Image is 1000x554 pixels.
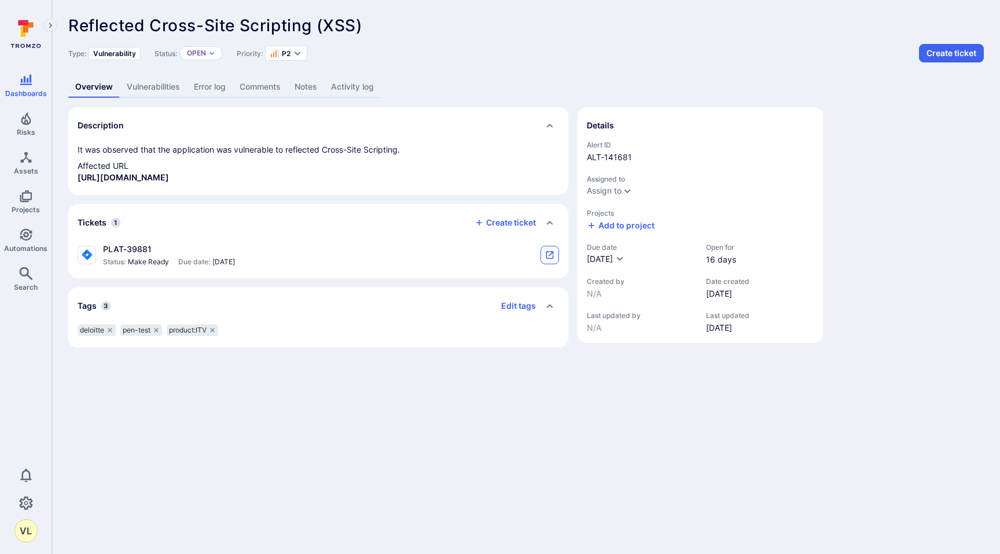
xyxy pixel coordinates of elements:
span: Open for [706,243,736,252]
div: Varun Lokesh S [14,519,38,542]
div: Collapse description [68,107,568,144]
button: [DATE] [587,254,624,265]
span: Assigned to [587,175,814,183]
span: [DATE] [706,288,749,300]
span: Reflected Cross-Site Scripting (XSS) [68,16,363,35]
span: Created by [587,277,694,286]
span: [DATE] [587,254,613,264]
h2: Description [78,120,124,131]
span: Alert ID [587,141,814,149]
h2: Tags [78,300,97,312]
span: pen-test [123,326,150,335]
span: Type: [68,49,86,58]
div: pen-test [120,324,162,336]
a: Error log [187,76,233,98]
button: P2 [270,49,291,58]
button: Expand dropdown [623,186,632,195]
span: product:ITV [169,326,207,335]
a: Notes [288,76,324,98]
button: Add to project [587,220,655,231]
span: Projects [12,205,40,214]
div: Due date field [587,243,694,265]
a: [URL][DOMAIN_NAME] [78,172,169,182]
a: Activity log [324,76,381,98]
button: Expand dropdown [208,50,215,57]
span: N/A [587,288,694,300]
button: Assign to [587,186,622,195]
div: product:ITV [167,324,218,336]
a: Vulnerabilities [120,76,187,98]
span: P2 [282,49,291,58]
span: Automations [4,244,47,253]
span: Date created [706,277,749,286]
span: Assets [14,167,38,175]
div: deloitte [78,324,116,336]
button: Open [187,49,206,58]
button: Create ticket [919,44,984,62]
div: Collapse [68,204,568,241]
button: Expand dropdown [293,49,302,58]
span: Last updated [706,311,749,320]
span: Risks [17,128,35,136]
span: 3 [101,301,111,311]
div: Vulnerability [89,47,141,60]
h2: Tickets [78,217,106,228]
span: N/A [587,322,694,334]
span: Search [14,283,38,291]
span: [DATE] [706,322,749,334]
section: details card [578,107,823,343]
span: Projects [587,209,814,217]
button: Create ticket [475,217,536,228]
span: 16 days [706,254,736,265]
button: Edit tags [492,297,536,315]
span: ALT-141681 [587,152,814,163]
section: tickets card [68,204,568,278]
span: deloitte [80,326,104,335]
span: Priority: [237,49,263,58]
button: Expand navigation menu [43,19,57,32]
span: Status: [103,257,126,267]
a: Comments [233,76,288,98]
span: [DATE] [212,257,235,267]
span: 1 [111,218,120,227]
div: Alert tabs [68,76,984,98]
span: Due date [587,243,694,252]
button: VL [14,519,38,542]
i: Expand navigation menu [46,21,54,31]
span: Last updated by [587,311,694,320]
a: Overview [68,76,120,98]
span: Due date: [178,257,210,267]
span: Make Ready [128,257,169,267]
div: PLAT-39881 [103,243,235,255]
p: Affected URL [78,160,559,183]
span: Dashboards [5,89,47,98]
h2: Details [587,120,614,131]
div: Collapse tags [68,287,568,324]
span: Status: [155,49,177,58]
p: It was observed that the application was vulnerable to reflected Cross-Site Scripting. [78,144,559,156]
